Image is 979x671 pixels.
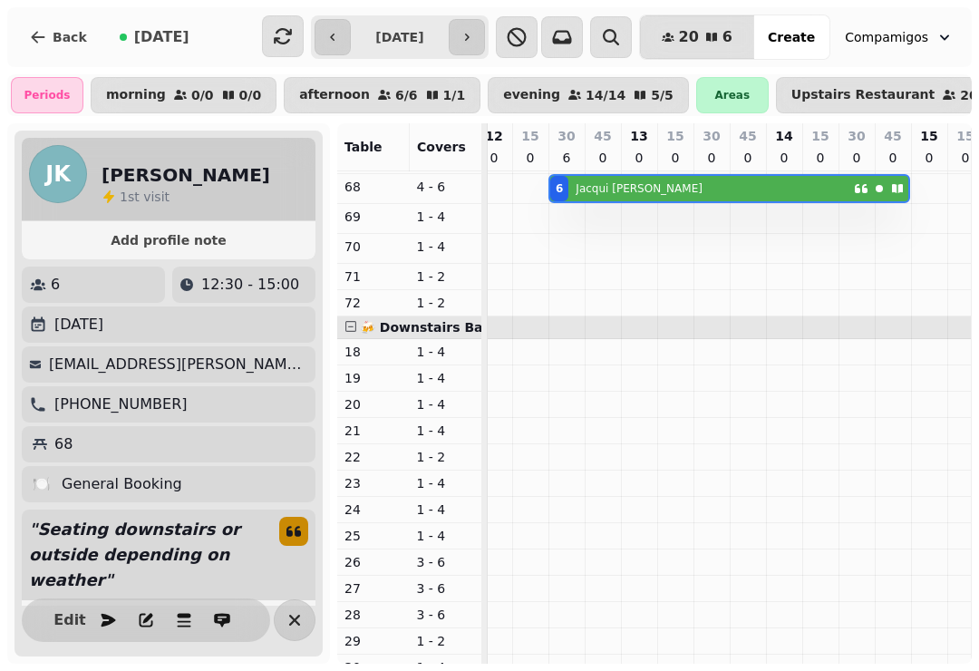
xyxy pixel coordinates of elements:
div: Areas [696,77,769,113]
p: 0 [632,149,646,167]
span: 20 [679,30,699,44]
p: 18 [344,343,402,361]
p: 69 [344,208,402,226]
p: [PHONE_NUMBER] [54,394,188,415]
p: afternoon [299,88,370,102]
p: 15 [666,127,683,145]
p: 25 [344,527,402,545]
p: 0 [668,149,683,167]
span: Edit [59,613,81,627]
p: 28 [344,606,402,624]
p: 14 [775,127,792,145]
span: JK [45,163,71,185]
p: Upstairs Restaurant [791,88,935,102]
p: 1 - 2 [417,294,475,312]
span: Covers [417,140,466,154]
p: 1 - 4 [417,501,475,519]
p: General Booking [62,473,182,495]
p: 26 [344,553,402,571]
p: 68 [54,433,73,455]
p: 22 [344,448,402,466]
p: 0 [741,149,755,167]
p: 45 [739,127,756,145]
p: 1 - 4 [417,474,475,492]
p: 72 [344,294,402,312]
p: 19 [344,369,402,387]
p: 15 [521,127,538,145]
p: 6 [51,274,60,296]
p: 4 - 6 [417,178,475,196]
span: Table [344,140,383,154]
p: 6 / 6 [395,89,418,102]
p: 70 [344,238,402,256]
p: 0 [777,149,791,167]
p: 3 - 6 [417,579,475,598]
h2: [PERSON_NAME] [102,162,270,188]
p: 0 [487,149,501,167]
p: Jacqui [PERSON_NAME] [576,181,703,196]
p: 0 [922,149,936,167]
p: [EMAIL_ADDRESS][PERSON_NAME][DOMAIN_NAME] [49,354,308,375]
span: Back [53,31,87,44]
p: 1 - 2 [417,632,475,650]
p: 1 - 2 [417,448,475,466]
div: 6 [556,181,563,196]
p: 45 [594,127,611,145]
button: [DATE] [105,15,204,59]
p: 0 [813,149,828,167]
span: Compamigos [845,28,928,46]
span: 1 [120,190,128,204]
p: 3 - 6 [417,553,475,571]
p: 13 [630,127,647,145]
p: 1 / 1 [443,89,466,102]
p: evening [503,88,560,102]
p: 1 - 4 [417,208,475,226]
p: 23 [344,474,402,492]
p: visit [120,188,170,206]
p: 1 - 4 [417,422,475,440]
button: Edit [52,602,88,638]
p: 0 [886,149,900,167]
p: 45 [884,127,901,145]
p: 27 [344,579,402,598]
p: 24 [344,501,402,519]
span: Add profile note [44,234,294,247]
p: 20 [344,395,402,413]
p: 0 [704,149,719,167]
p: 15 [920,127,937,145]
p: 0 / 0 [239,89,262,102]
p: 1 - 2 [417,267,475,286]
span: [DATE] [134,30,189,44]
button: Back [15,15,102,59]
p: 3 - 6 [417,606,475,624]
p: 30 [703,127,720,145]
p: 6 [559,149,574,167]
p: 1 - 4 [417,527,475,545]
p: 30 [557,127,575,145]
span: 6 [722,30,732,44]
p: 0 [523,149,538,167]
p: 1 - 4 [417,238,475,256]
button: afternoon6/61/1 [284,77,480,113]
p: 5 / 5 [651,89,674,102]
p: [DATE] [54,314,103,335]
p: 1 - 4 [417,395,475,413]
p: 30 [848,127,865,145]
p: 71 [344,267,402,286]
p: 21 [344,422,402,440]
p: 12 [485,127,502,145]
p: 0 [596,149,610,167]
p: 29 [344,632,402,650]
span: st [128,190,143,204]
p: 0 [849,149,864,167]
span: Create [768,31,815,44]
p: 15 [811,127,829,145]
p: 15 [956,127,974,145]
span: 🍻 Downstairs Bar Area [360,320,527,335]
button: 206 [640,15,754,59]
button: Create [753,15,829,59]
p: 0 [958,149,973,167]
p: 0 / 0 [191,89,214,102]
button: Compamigos [834,21,964,53]
button: morning0/00/0 [91,77,276,113]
